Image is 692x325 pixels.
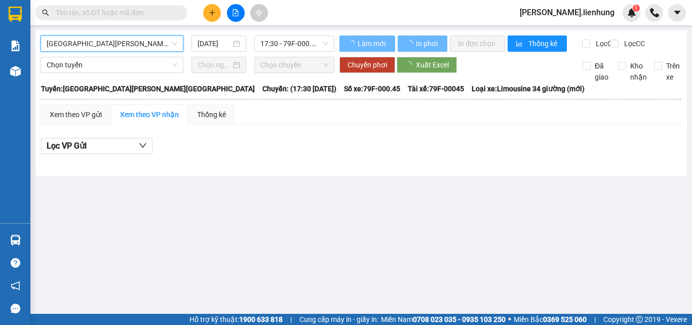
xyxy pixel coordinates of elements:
button: Xuất Excel [397,57,457,73]
input: Tìm tên, số ĐT hoặc mã đơn [56,7,175,18]
span: aim [255,9,262,16]
span: notification [11,281,20,291]
div: Xem theo VP gửi [50,109,102,120]
div: Xem theo VP nhận [120,109,179,120]
button: bar-chartThống kê [508,35,567,52]
span: Lọc CC [620,38,646,49]
span: Đã giao [591,60,612,83]
span: Chuyến: (17:30 [DATE]) [262,83,336,94]
span: copyright [636,316,643,323]
span: file-add [232,9,239,16]
span: Số xe: 79F-000.45 [344,83,400,94]
button: Chuyển phơi [339,57,395,73]
button: file-add [227,4,245,22]
span: Miền Nam [381,314,506,325]
input: 12/08/2025 [198,38,231,49]
button: Làm mới [339,35,395,52]
span: loading [348,40,356,47]
span: In phơi [416,38,439,49]
span: loading [406,40,414,47]
strong: 1900 633 818 [239,315,283,323]
span: question-circle [11,258,20,268]
span: Nha Trang - Kiên Giang [47,36,177,51]
span: Trên xe [662,60,684,83]
button: In phơi [398,35,447,52]
span: | [594,314,596,325]
button: Lọc VP Gửi [41,138,152,154]
button: caret-down [668,4,686,22]
span: message [11,304,20,313]
span: plus [209,9,216,16]
img: icon-new-feature [627,8,636,17]
span: Miền Bắc [514,314,587,325]
span: Lọc VP Gửi [47,139,87,152]
span: Hỗ trợ kỹ thuật: [189,314,283,325]
span: 1 [634,5,638,12]
button: plus [203,4,221,22]
div: Thống kê [197,109,226,120]
span: Thống kê [528,38,559,49]
img: phone-icon [650,8,659,17]
img: warehouse-icon [10,66,21,77]
strong: 0708 023 035 - 0935 103 250 [413,315,506,323]
sup: 1 [633,5,640,12]
span: Chọn chuyến [260,57,328,73]
button: In đơn chọn [450,35,505,52]
img: solution-icon [10,41,21,51]
span: Loại xe: Limousine 34 giường (mới) [472,83,585,94]
span: Chọn tuyến [47,57,177,73]
strong: 0369 525 060 [543,315,587,323]
input: Chọn ngày [198,59,231,70]
b: Tuyến: [GEOGRAPHIC_DATA][PERSON_NAME][GEOGRAPHIC_DATA] [41,85,255,93]
span: Lọc CR [592,38,618,49]
span: Tài xế: 79F-00045 [408,83,464,94]
span: [PERSON_NAME].lienhung [512,6,623,19]
span: | [290,314,292,325]
span: Cung cấp máy in - giấy in: [299,314,378,325]
span: ⚪️ [508,317,511,321]
img: warehouse-icon [10,235,21,245]
span: bar-chart [516,40,524,48]
span: Kho nhận [626,60,651,83]
span: caret-down [673,8,682,17]
img: logo-vxr [9,7,22,22]
span: Làm mới [358,38,387,49]
span: down [139,141,147,150]
span: search [42,9,49,16]
button: aim [250,4,268,22]
span: 17:30 - 79F-000.45 [260,36,328,51]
